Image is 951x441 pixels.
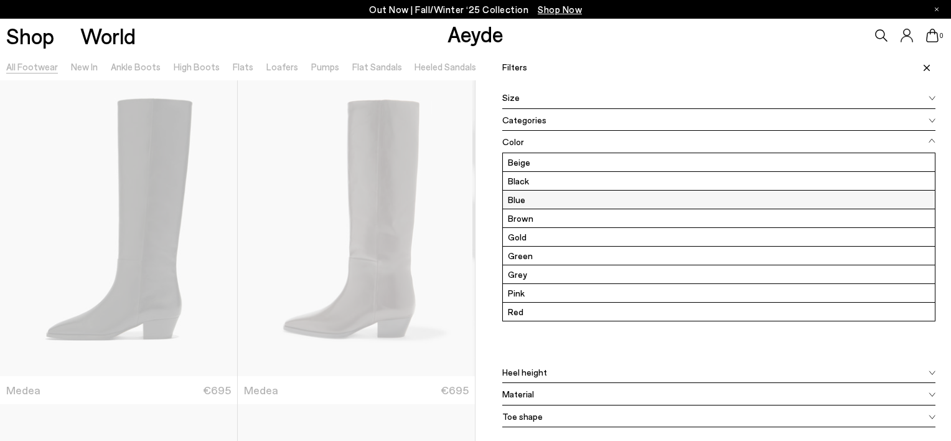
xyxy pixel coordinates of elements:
[502,410,543,423] span: Toe shape
[502,387,534,401] span: Material
[502,135,524,148] span: Color
[503,284,935,302] label: Pink
[503,265,935,283] label: Grey
[939,32,945,39] span: 0
[503,209,935,227] label: Brown
[503,247,935,265] label: Green
[503,153,935,171] label: Beige
[502,91,520,104] span: Size
[503,228,935,246] label: Gold
[447,21,504,47] a: Aeyde
[369,2,582,17] p: Out Now | Fall/Winter ‘25 Collection
[503,172,935,190] label: Black
[503,191,935,209] label: Blue
[6,25,54,47] a: Shop
[502,113,546,126] span: Categories
[538,4,582,15] span: Navigate to /collections/new-in
[502,62,530,72] span: Filters
[926,29,939,42] a: 0
[502,366,547,379] span: Heel height
[503,303,935,321] label: Red
[80,25,136,47] a: World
